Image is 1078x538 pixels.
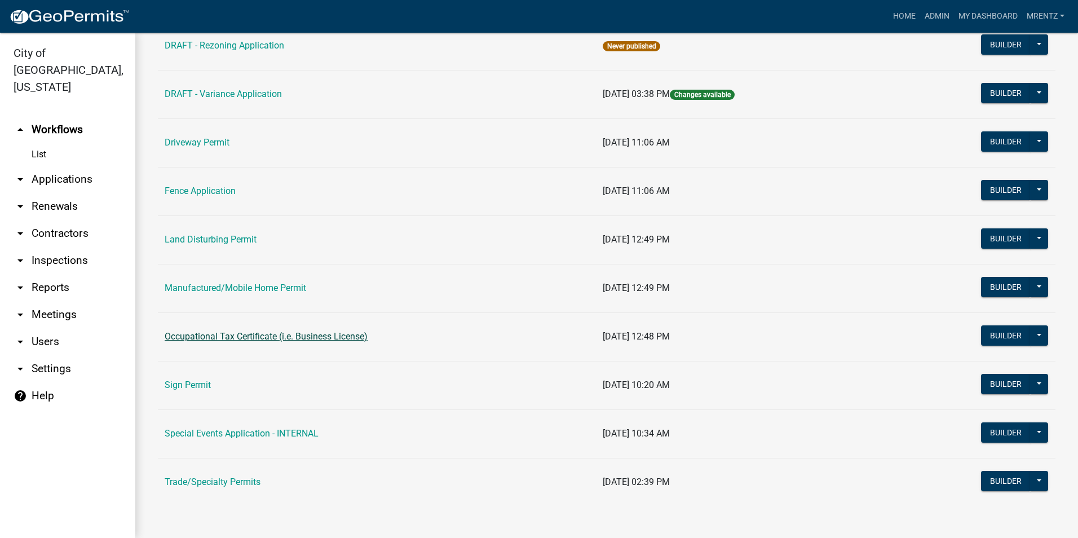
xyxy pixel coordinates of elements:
i: arrow_drop_down [14,335,27,349]
span: [DATE] 02:39 PM [603,477,670,487]
a: Mrentz [1022,6,1069,27]
button: Builder [981,325,1031,346]
span: [DATE] 12:49 PM [603,234,670,245]
i: arrow_drop_up [14,123,27,136]
a: Driveway Permit [165,137,229,148]
a: Fence Application [165,186,236,196]
i: arrow_drop_down [14,308,27,321]
a: DRAFT - Variance Application [165,89,282,99]
span: [DATE] 11:06 AM [603,186,670,196]
i: arrow_drop_down [14,362,27,376]
a: Land Disturbing Permit [165,234,257,245]
span: [DATE] 10:34 AM [603,428,670,439]
a: Sign Permit [165,380,211,390]
i: help [14,389,27,403]
button: Builder [981,422,1031,443]
i: arrow_drop_down [14,200,27,213]
a: Occupational Tax Certificate (i.e. Business License) [165,331,368,342]
i: arrow_drop_down [14,254,27,267]
i: arrow_drop_down [14,227,27,240]
button: Builder [981,277,1031,297]
button: Builder [981,374,1031,394]
i: arrow_drop_down [14,281,27,294]
span: [DATE] 11:06 AM [603,137,670,148]
button: Builder [981,34,1031,55]
a: Trade/Specialty Permits [165,477,260,487]
i: arrow_drop_down [14,173,27,186]
button: Builder [981,180,1031,200]
a: DRAFT - Rezoning Application [165,40,284,51]
span: [DATE] 12:49 PM [603,283,670,293]
span: Changes available [670,90,734,100]
span: [DATE] 10:20 AM [603,380,670,390]
button: Builder [981,471,1031,491]
span: [DATE] 12:48 PM [603,331,670,342]
span: [DATE] 03:38 PM [603,89,670,99]
button: Builder [981,131,1031,152]
a: My Dashboard [954,6,1022,27]
a: Admin [920,6,954,27]
span: Never published [603,41,660,51]
a: Home [889,6,920,27]
button: Builder [981,83,1031,103]
button: Builder [981,228,1031,249]
a: Special Events Application - INTERNAL [165,428,319,439]
a: Manufactured/Mobile Home Permit [165,283,306,293]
